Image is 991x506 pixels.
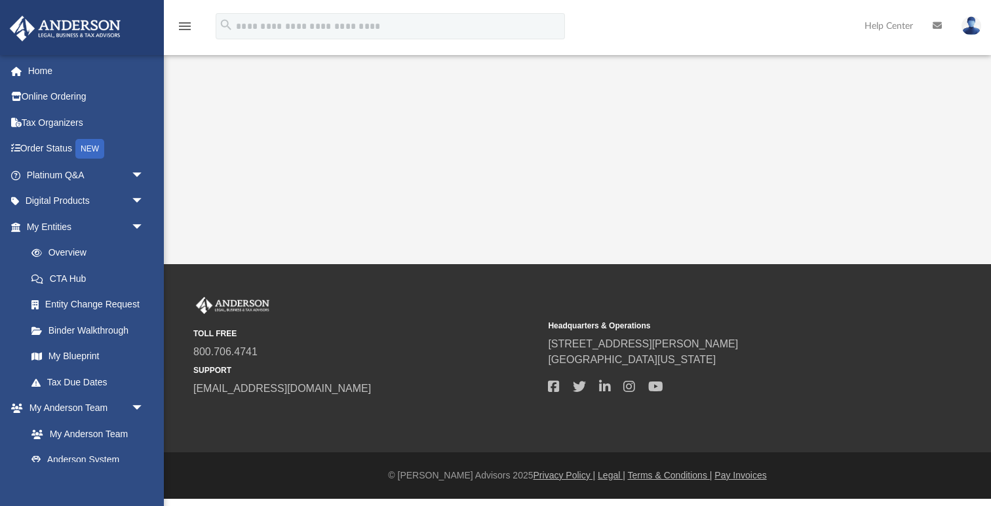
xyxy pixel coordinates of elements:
[18,292,164,318] a: Entity Change Request
[9,84,164,110] a: Online Ordering
[18,421,151,447] a: My Anderson Team
[193,328,539,340] small: TOLL FREE
[534,470,596,480] a: Privacy Policy |
[193,383,371,394] a: [EMAIL_ADDRESS][DOMAIN_NAME]
[18,369,164,395] a: Tax Due Dates
[177,25,193,34] a: menu
[219,18,233,32] i: search
[75,139,104,159] div: NEW
[714,470,766,480] a: Pay Invoices
[193,364,539,376] small: SUPPORT
[9,136,164,163] a: Order StatusNEW
[9,162,164,188] a: Platinum Q&Aarrow_drop_down
[9,109,164,136] a: Tax Organizers
[9,58,164,84] a: Home
[18,240,164,266] a: Overview
[628,470,712,480] a: Terms & Conditions |
[193,297,272,314] img: Anderson Advisors Platinum Portal
[548,320,893,332] small: Headquarters & Operations
[9,214,164,240] a: My Entitiesarrow_drop_down
[18,447,157,473] a: Anderson System
[18,343,157,370] a: My Blueprint
[131,188,157,215] span: arrow_drop_down
[548,354,716,365] a: [GEOGRAPHIC_DATA][US_STATE]
[18,265,164,292] a: CTA Hub
[164,469,991,482] div: © [PERSON_NAME] Advisors 2025
[6,16,125,41] img: Anderson Advisors Platinum Portal
[177,18,193,34] i: menu
[131,395,157,422] span: arrow_drop_down
[193,346,258,357] a: 800.706.4741
[18,317,164,343] a: Binder Walkthrough
[9,188,164,214] a: Digital Productsarrow_drop_down
[131,214,157,241] span: arrow_drop_down
[548,338,738,349] a: [STREET_ADDRESS][PERSON_NAME]
[9,395,157,421] a: My Anderson Teamarrow_drop_down
[962,16,981,35] img: User Pic
[598,470,625,480] a: Legal |
[131,162,157,189] span: arrow_drop_down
